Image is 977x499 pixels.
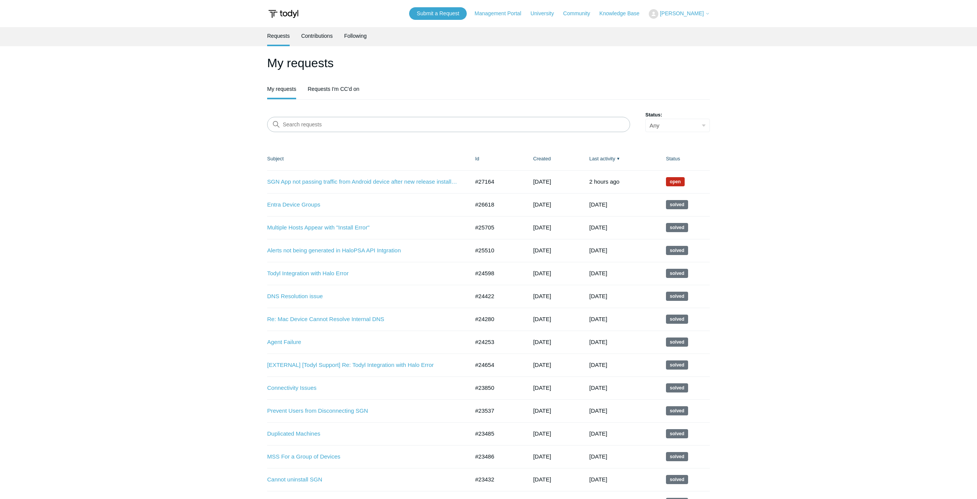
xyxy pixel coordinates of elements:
[267,384,458,392] a: Connectivity Issues
[666,269,688,278] span: This request has been solved
[666,177,685,186] span: We are working on a response for you
[589,430,607,437] time: 04/07/2025, 11:02
[344,27,367,45] a: Following
[267,475,458,484] a: Cannot uninstall SGN
[301,27,333,45] a: Contributions
[468,262,526,285] td: #24598
[468,239,526,262] td: #25510
[409,7,467,20] a: Submit a Request
[533,430,551,437] time: 03/10/2025, 10:42
[666,383,688,392] span: This request has been solved
[563,10,598,18] a: Community
[267,452,458,461] a: MSS For a Group of Devices
[533,201,551,208] time: 07/22/2025, 09:06
[666,315,688,324] span: This request has been solved
[468,468,526,491] td: #23432
[267,430,458,438] a: Duplicated Machines
[600,10,647,18] a: Knowledge Base
[468,376,526,399] td: #23850
[468,354,526,376] td: #24654
[589,476,607,483] time: 04/02/2025, 20:02
[589,362,607,368] time: 05/05/2025, 07:41
[666,338,688,347] span: This request has been solved
[533,178,551,185] time: 08/08/2025, 11:57
[468,331,526,354] td: #24253
[666,292,688,301] span: This request has been solved
[468,422,526,445] td: #23485
[468,399,526,422] td: #23537
[589,247,607,254] time: 07/15/2025, 14:03
[533,339,551,345] time: 04/15/2025, 10:23
[267,54,710,72] h1: My requests
[267,117,630,132] input: Search requests
[666,223,688,232] span: This request has been solved
[468,193,526,216] td: #26618
[267,361,458,370] a: [EXTERNAL] [Todyl Support] Re: Todyl Integration with Halo Error
[530,10,561,18] a: University
[589,201,607,208] time: 08/18/2025, 17:02
[533,156,551,161] a: Created
[589,293,607,299] time: 05/20/2025, 21:01
[649,9,710,19] button: [PERSON_NAME]
[589,453,607,460] time: 04/06/2025, 12:02
[533,224,551,231] time: 06/25/2025, 18:14
[645,111,710,119] label: Status:
[267,80,296,98] a: My requests
[533,453,551,460] time: 03/10/2025, 10:47
[660,10,704,16] span: [PERSON_NAME]
[267,147,468,170] th: Subject
[533,270,551,276] time: 04/29/2025, 21:56
[589,156,615,161] a: Last activity▼
[666,475,688,484] span: This request has been solved
[666,429,688,438] span: This request has been solved
[475,10,529,18] a: Management Portal
[267,269,458,278] a: Todyl Integration with Halo Error
[468,216,526,239] td: #25705
[468,285,526,308] td: #24422
[267,338,458,347] a: Agent Failure
[666,200,688,209] span: This request has been solved
[267,246,458,255] a: Alerts not being generated in HaloPSA API Intgration
[533,362,551,368] time: 05/02/2025, 09:30
[468,170,526,193] td: #27164
[589,178,619,185] time: 09/16/2025, 15:24
[308,80,359,98] a: Requests I'm CC'd on
[468,147,526,170] th: Id
[589,270,607,276] time: 06/12/2025, 11:02
[666,246,688,255] span: This request has been solved
[589,384,607,391] time: 04/22/2025, 17:02
[267,315,458,324] a: Re: Mac Device Cannot Resolve Internal DNS
[589,339,607,345] time: 05/12/2025, 20:01
[533,316,551,322] time: 04/16/2025, 09:39
[658,147,710,170] th: Status
[267,178,458,186] a: SGN App not passing traffic from Android device after new release install 2.0
[468,445,526,468] td: #23486
[267,292,458,301] a: DNS Resolution issue
[267,407,458,415] a: Prevent Users from Disconnecting SGN
[666,406,688,415] span: This request has been solved
[533,384,551,391] time: 03/25/2025, 20:38
[589,316,607,322] time: 05/13/2025, 17:02
[267,223,458,232] a: Multiple Hosts Appear with "Install Error"
[533,247,551,254] time: 06/16/2025, 17:47
[468,308,526,331] td: #24280
[616,156,620,161] span: ▼
[267,200,458,209] a: Entra Device Groups
[533,407,551,414] time: 03/12/2025, 10:40
[267,27,290,45] a: Requests
[666,360,688,370] span: This request has been solved
[666,452,688,461] span: This request has been solved
[533,476,551,483] time: 03/06/2025, 13:34
[589,407,607,414] time: 04/13/2025, 17:02
[267,7,300,21] img: Todyl Support Center Help Center home page
[533,293,551,299] time: 04/23/2025, 14:02
[589,224,607,231] time: 07/28/2025, 21:01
